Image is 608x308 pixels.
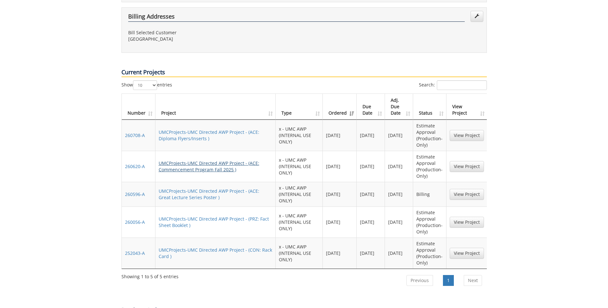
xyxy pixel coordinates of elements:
[276,94,323,120] th: Type: activate to sort column ascending
[385,120,413,151] td: [DATE]
[385,238,413,269] td: [DATE]
[128,36,299,42] p: [GEOGRAPHIC_DATA]
[385,94,413,120] th: Adj. Due Date: activate to sort column ascending
[450,161,484,172] a: View Project
[159,129,259,142] a: UMCProjects-UMC Directed AWP Project - (ACE: Diploma Flyers/Inserts )
[450,130,484,141] a: View Project
[443,275,454,286] a: 1
[128,29,299,36] p: Bill Selected Customer
[159,216,269,228] a: UMCProjects-UMC Directed AWP Project - (PRZ: Fact Sheet Booklet )
[159,160,259,173] a: UMCProjects-UMC Directed AWP Project - (ACE: Commencement Program Fall 2025 )
[159,247,272,259] a: UMCProjects-UMC Directed AWP Project - (CON: Rack Card )
[323,94,357,120] th: Ordered: activate to sort column ascending
[125,250,145,256] a: 252043-A
[125,132,145,138] a: 260708-A
[357,238,385,269] td: [DATE]
[276,151,323,182] td: x - UMC AWP (INTERNAL USE ONLY)
[385,182,413,207] td: [DATE]
[122,94,155,120] th: Number: activate to sort column ascending
[450,189,484,200] a: View Project
[437,80,487,90] input: Search:
[357,151,385,182] td: [DATE]
[276,207,323,238] td: x - UMC AWP (INTERNAL USE ONLY)
[323,151,357,182] td: [DATE]
[464,275,482,286] a: Next
[419,80,487,90] label: Search:
[357,207,385,238] td: [DATE]
[276,120,323,151] td: x - UMC AWP (INTERNAL USE ONLY)
[413,94,446,120] th: Status: activate to sort column ascending
[450,248,484,259] a: View Project
[357,120,385,151] td: [DATE]
[413,182,446,207] td: Billing
[471,11,483,22] a: Edit Addresses
[125,163,145,169] a: 260620-A
[323,182,357,207] td: [DATE]
[125,219,145,225] a: 260056-A
[155,94,276,120] th: Project: activate to sort column ascending
[323,238,357,269] td: [DATE]
[357,182,385,207] td: [DATE]
[323,120,357,151] td: [DATE]
[121,271,179,280] div: Showing 1 to 5 of 5 entries
[276,182,323,207] td: x - UMC AWP (INTERNAL USE ONLY)
[128,13,465,22] h4: Billing Addresses
[413,238,446,269] td: Estimate Approval (Production-Only)
[450,217,484,228] a: View Project
[413,207,446,238] td: Estimate Approval (Production-Only)
[276,238,323,269] td: x - UMC AWP (INTERNAL USE ONLY)
[446,94,487,120] th: View Project: activate to sort column ascending
[413,151,446,182] td: Estimate Approval (Production-Only)
[133,80,157,90] select: Showentries
[125,191,145,197] a: 260596-A
[159,188,259,200] a: UMCProjects-UMC Directed AWP Project - (ACE: Great Lecture Series Poster )
[323,207,357,238] td: [DATE]
[385,151,413,182] td: [DATE]
[357,94,385,120] th: Due Date: activate to sort column ascending
[121,68,487,77] p: Current Projects
[413,120,446,151] td: Estimate Approval (Production-Only)
[121,80,172,90] label: Show entries
[406,275,433,286] a: Previous
[385,207,413,238] td: [DATE]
